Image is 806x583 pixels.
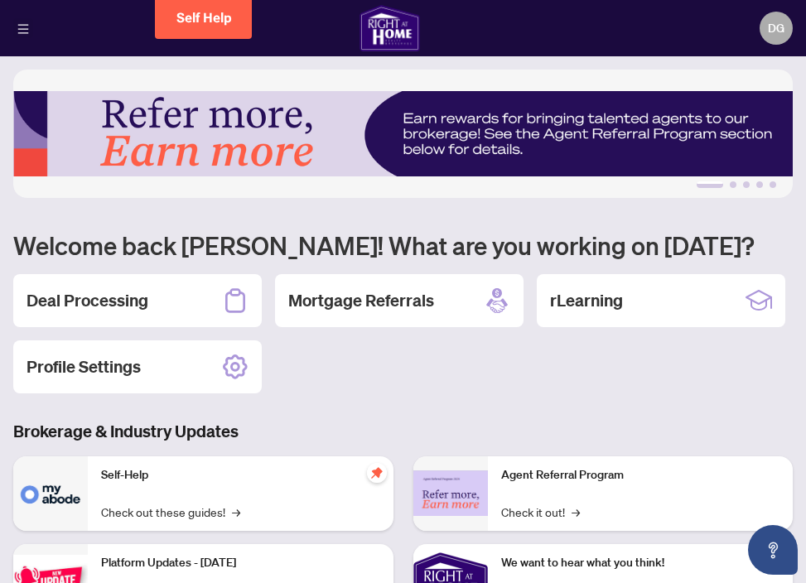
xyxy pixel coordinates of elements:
[13,420,793,443] h3: Brokerage & Industry Updates
[101,466,380,484] p: Self-Help
[27,355,141,378] h2: Profile Settings
[101,503,240,521] a: Check out these guides!→
[501,554,780,572] p: We want to hear what you think!
[572,503,580,521] span: →
[27,289,148,312] h2: Deal Processing
[768,19,784,37] span: DG
[13,229,793,261] h1: Welcome back [PERSON_NAME]! What are you working on [DATE]?
[288,289,434,312] h2: Mortgage Referrals
[360,5,419,51] img: logo
[413,470,488,516] img: Agent Referral Program
[743,181,750,188] button: 3
[501,466,780,484] p: Agent Referral Program
[697,181,723,188] button: 1
[756,181,763,188] button: 4
[101,554,380,572] p: Platform Updates - [DATE]
[550,289,623,312] h2: rLearning
[770,181,776,188] button: 5
[13,70,793,198] img: Slide 0
[13,456,88,531] img: Self-Help
[501,503,580,521] a: Check it out!→
[232,503,240,521] span: →
[730,181,736,188] button: 2
[17,23,29,35] span: menu
[176,10,232,26] span: Self Help
[367,463,387,483] span: pushpin
[748,525,798,575] button: Open asap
